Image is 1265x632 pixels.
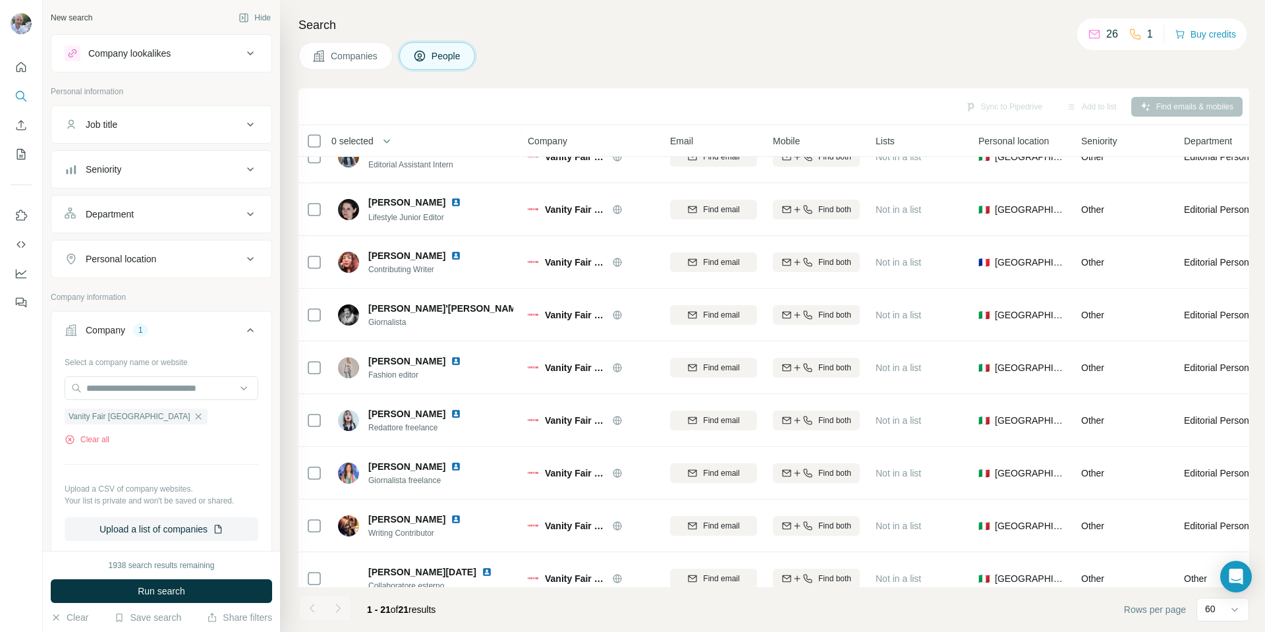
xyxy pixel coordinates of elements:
[876,573,921,584] span: Not in a list
[65,434,109,445] button: Clear all
[978,519,990,532] span: 🇮🇹
[338,568,359,589] img: Avatar
[86,118,117,131] div: Job title
[876,362,921,373] span: Not in a list
[11,55,32,79] button: Quick start
[528,419,538,422] img: Logo of Vanity Fair Italia
[51,291,272,303] p: Company information
[876,152,921,162] span: Not in a list
[86,208,134,221] div: Department
[11,233,32,256] button: Use Surfe API
[368,369,477,381] span: Fashion editor
[138,585,185,598] span: Run search
[451,409,461,419] img: LinkedIn logo
[773,411,860,430] button: Find both
[978,361,990,374] span: 🇮🇹
[51,86,272,98] p: Personal information
[451,197,461,208] img: LinkedIn logo
[1081,573,1104,584] span: Other
[528,314,538,316] img: Logo of Vanity Fair Italia
[670,516,757,536] button: Find email
[818,256,851,268] span: Find both
[432,49,462,63] span: People
[670,200,757,219] button: Find email
[1081,204,1104,215] span: Other
[331,134,374,148] span: 0 selected
[1184,414,1262,427] span: Editorial Personnel
[995,572,1065,585] span: [GEOGRAPHIC_DATA]
[818,204,851,215] span: Find both
[367,604,436,615] span: results
[338,463,359,484] img: Avatar
[773,569,860,589] button: Find both
[338,252,359,273] img: Avatar
[703,362,739,374] span: Find email
[773,134,800,148] span: Mobile
[978,134,1049,148] span: Personal location
[670,305,757,325] button: Find email
[1184,572,1207,585] span: Other
[1184,308,1262,322] span: Editorial Personnel
[995,414,1065,427] span: [GEOGRAPHIC_DATA]
[978,572,990,585] span: 🇮🇹
[482,567,492,577] img: LinkedIn logo
[109,560,215,571] div: 1938 search results remaining
[773,252,860,272] button: Find both
[703,467,739,479] span: Find email
[978,256,990,269] span: 🇫🇷
[528,577,538,580] img: Logo of Vanity Fair Italia
[670,134,693,148] span: Email
[818,520,851,532] span: Find both
[65,495,258,507] p: Your list is private and won't be saved or shared.
[1081,310,1104,320] span: Other
[51,154,271,185] button: Seniority
[773,200,860,219] button: Find both
[51,611,88,624] button: Clear
[876,257,921,268] span: Not in a list
[368,196,445,209] span: [PERSON_NAME]
[338,410,359,431] img: Avatar
[86,163,121,176] div: Seniority
[69,411,190,422] span: Vanity Fair [GEOGRAPHIC_DATA]
[773,305,860,325] button: Find both
[1124,603,1186,616] span: Rows per page
[368,565,476,579] span: [PERSON_NAME][DATE]
[528,472,538,474] img: Logo of Vanity Fair Italia
[545,361,605,374] span: Vanity Fair [GEOGRAPHIC_DATA]
[368,580,508,592] span: Collaboratore esterno
[978,467,990,480] span: 🇮🇹
[229,8,280,28] button: Hide
[368,422,477,434] span: Redattore freelance
[1184,467,1262,480] span: Editorial Personnel
[995,519,1065,532] span: [GEOGRAPHIC_DATA]
[545,203,605,216] span: Vanity Fair [GEOGRAPHIC_DATA]
[367,604,391,615] span: 1 - 21
[11,13,32,34] img: Avatar
[670,252,757,272] button: Find email
[995,467,1065,480] span: [GEOGRAPHIC_DATA]
[1081,362,1104,373] span: Other
[545,572,605,585] span: Vanity Fair [GEOGRAPHIC_DATA]
[978,414,990,427] span: 🇮🇹
[773,463,860,483] button: Find both
[1184,256,1262,269] span: Editorial Personnel
[51,198,271,230] button: Department
[978,308,990,322] span: 🇮🇹
[670,358,757,378] button: Find email
[207,611,272,624] button: Share filters
[51,243,271,275] button: Personal location
[995,256,1065,269] span: [GEOGRAPHIC_DATA]
[114,611,181,624] button: Save search
[978,203,990,216] span: 🇮🇹
[338,357,359,378] img: Avatar
[1184,519,1262,532] span: Editorial Personnel
[773,516,860,536] button: Find both
[338,199,359,220] img: Avatar
[1175,25,1236,43] button: Buy credits
[1220,561,1252,592] div: Open Intercom Messenger
[298,16,1249,34] h4: Search
[51,12,92,24] div: New search
[451,514,461,525] img: LinkedIn logo
[528,525,538,527] img: Logo of Vanity Fair Italia
[876,415,921,426] span: Not in a list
